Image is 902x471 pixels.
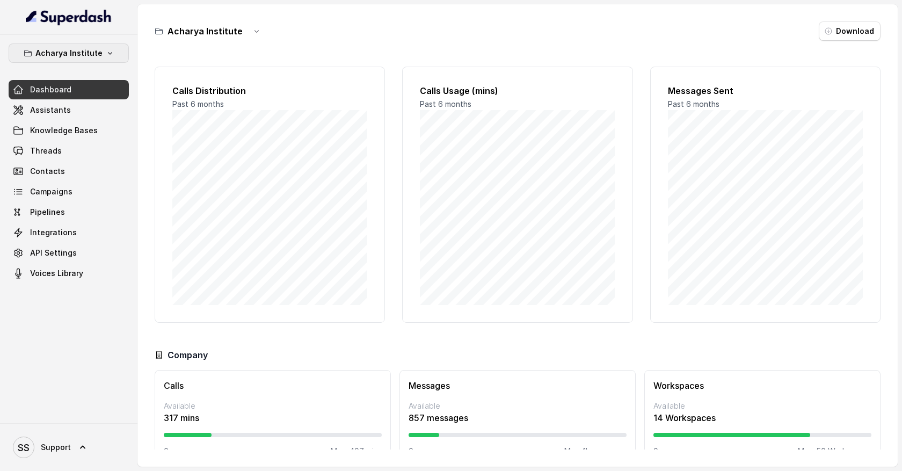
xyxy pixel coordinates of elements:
p: 14 Workspaces [653,411,871,424]
h3: Workspaces [653,379,871,392]
a: Threads [9,141,129,161]
span: API Settings [30,248,77,258]
h3: Acharya Institute [168,25,243,38]
a: Pipelines [9,202,129,222]
span: Integrations [30,227,77,238]
h3: Messages [409,379,627,392]
p: Available [409,401,627,411]
a: API Settings [9,243,129,263]
span: Campaigns [30,186,72,197]
p: 0 [653,446,658,456]
a: Knowledge Bases [9,121,129,140]
p: Max: 50 Workspaces [798,446,871,456]
a: Dashboard [9,80,129,99]
a: Support [9,432,129,462]
p: Acharya Institute [35,47,103,60]
a: Contacts [9,162,129,181]
button: Download [819,21,881,41]
text: SS [18,442,30,453]
p: 857 messages [409,411,627,424]
a: Voices Library [9,264,129,283]
p: Available [653,401,871,411]
span: Pipelines [30,207,65,218]
p: 0 [409,446,413,456]
span: Past 6 months [420,99,471,108]
span: Contacts [30,166,65,177]
h2: Messages Sent [668,84,863,97]
a: Campaigns [9,182,129,201]
span: Past 6 months [668,99,719,108]
span: Threads [30,146,62,156]
p: Max: 407 mins [331,446,382,456]
p: 0 [164,446,169,456]
h3: Calls [164,379,382,392]
a: Assistants [9,100,129,120]
button: Acharya Institute [9,44,129,63]
span: Assistants [30,105,71,115]
p: Available [164,401,382,411]
h2: Calls Usage (mins) [420,84,615,97]
p: 317 mins [164,411,382,424]
span: Past 6 months [172,99,224,108]
span: Dashboard [30,84,71,95]
p: Max: 1k messages [564,446,627,456]
span: Voices Library [30,268,83,279]
span: Knowledge Bases [30,125,98,136]
h2: Calls Distribution [172,84,367,97]
h3: Company [168,349,208,361]
a: Integrations [9,223,129,242]
span: Support [41,442,71,453]
img: light.svg [26,9,112,26]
